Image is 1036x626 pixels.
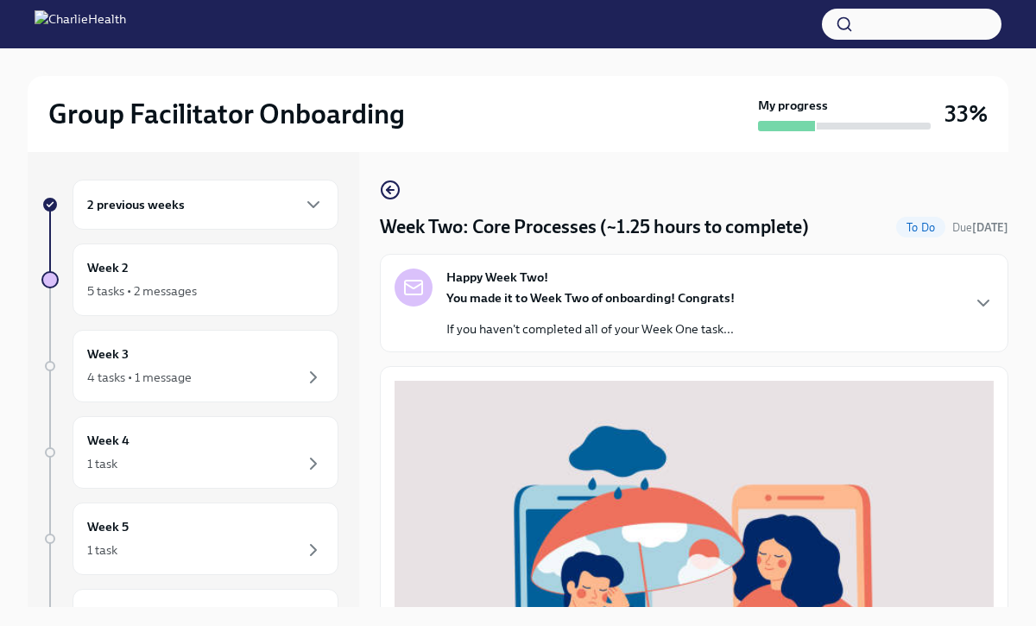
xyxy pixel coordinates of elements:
strong: Happy Week Two! [446,269,548,286]
span: Due [952,221,1008,234]
a: Week 34 tasks • 1 message [41,330,338,402]
h3: 33% [944,98,988,130]
h6: Week 4 [87,431,129,450]
a: Week 25 tasks • 2 messages [41,243,338,316]
div: 2 previous weeks [73,180,338,230]
h6: 2 previous weeks [87,195,185,214]
div: 1 task [87,455,117,472]
a: Week 41 task [41,416,338,489]
div: 4 tasks • 1 message [87,369,192,386]
strong: You made it to Week Two of onboarding! Congrats! [446,290,735,306]
img: CharlieHealth [35,10,126,38]
h4: Week Two: Core Processes (~1.25 hours to complete) [380,214,809,240]
strong: [DATE] [972,221,1008,234]
span: To Do [896,221,945,234]
strong: My progress [758,97,828,114]
h6: Week 2 [87,258,129,277]
div: 1 task [87,541,117,559]
h2: Group Facilitator Onboarding [48,97,405,131]
h6: Week 6 [87,604,129,623]
a: Week 51 task [41,503,338,575]
h6: Week 5 [87,517,129,536]
div: 5 tasks • 2 messages [87,282,197,300]
h6: Week 3 [87,345,129,364]
span: October 13th, 2025 10:00 [952,219,1008,236]
p: If you haven't completed all of your Week One task... [446,320,735,338]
